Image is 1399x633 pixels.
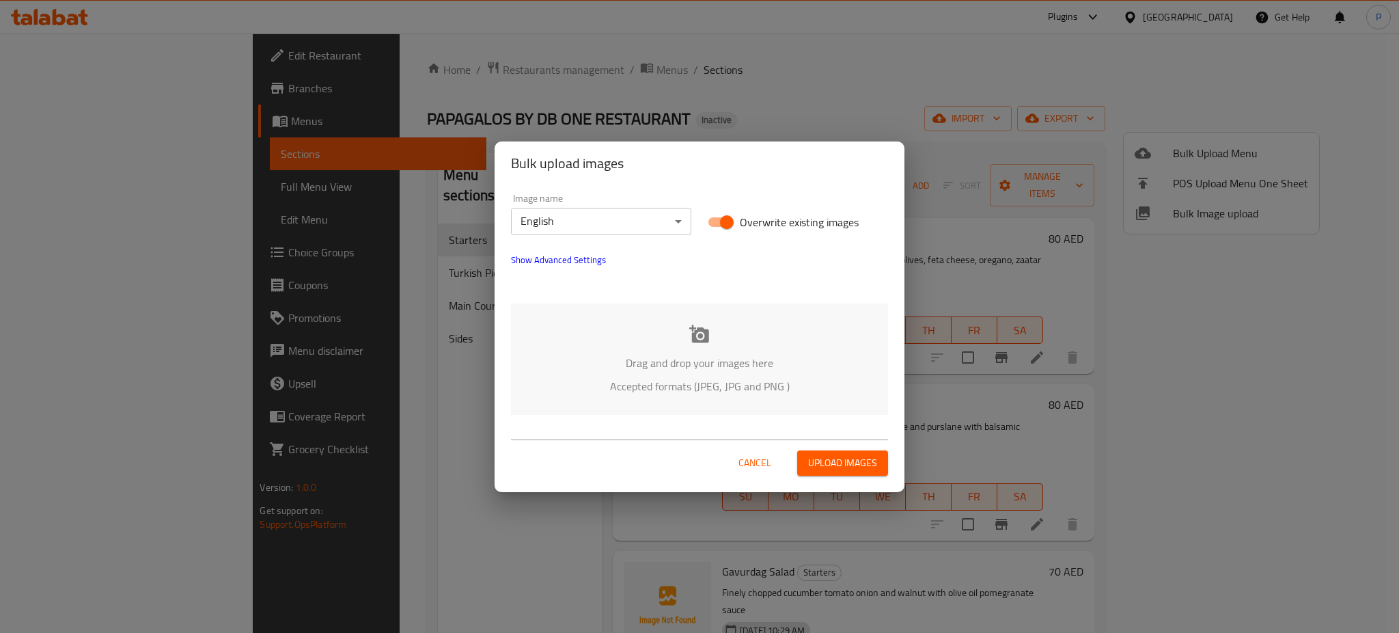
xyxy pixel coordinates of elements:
h2: Bulk upload images [511,152,888,174]
button: Cancel [733,450,777,476]
button: show more [503,243,614,276]
div: English [511,208,691,235]
button: Upload images [797,450,888,476]
p: Accepted formats (JPEG, JPG and PNG ) [531,378,868,394]
span: Show Advanced Settings [511,252,606,268]
p: Drag and drop your images here [531,355,868,371]
span: Upload images [808,455,877,472]
span: Overwrite existing images [740,214,859,230]
span: Cancel [738,455,771,472]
